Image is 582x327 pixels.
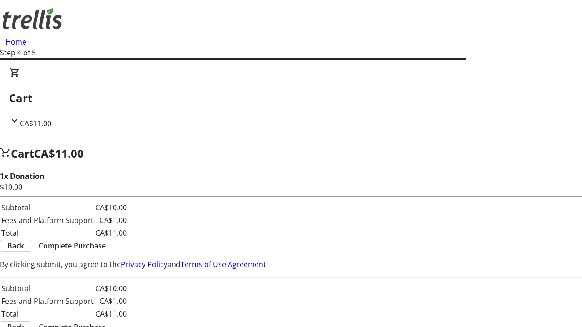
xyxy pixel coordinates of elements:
a: Privacy Policy [121,259,167,269]
td: CA$10.00 [95,202,127,213]
span: CA$11.00 [20,119,51,129]
td: CA$11.00 [95,308,127,320]
td: CA$1.00 [95,295,127,307]
div: CartCA$11.00 [9,67,573,129]
span: CA$11.00 [34,146,84,161]
td: Fees and Platform Support [1,295,94,307]
h2: Cart [9,90,573,106]
span: Complete Purchase [39,240,106,251]
td: CA$1.00 [95,214,127,226]
td: CA$10.00 [95,282,127,294]
td: Fees and Platform Support [1,214,94,226]
span: Cart [11,146,34,161]
td: CA$11.00 [95,227,127,239]
button: Complete Purchase [31,240,113,251]
span: Back [7,240,24,251]
a: Terms of Use Agreement [181,259,266,269]
td: Total [1,227,94,239]
td: Subtotal [1,202,94,213]
td: Subtotal [1,282,94,294]
td: Total [1,308,94,320]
